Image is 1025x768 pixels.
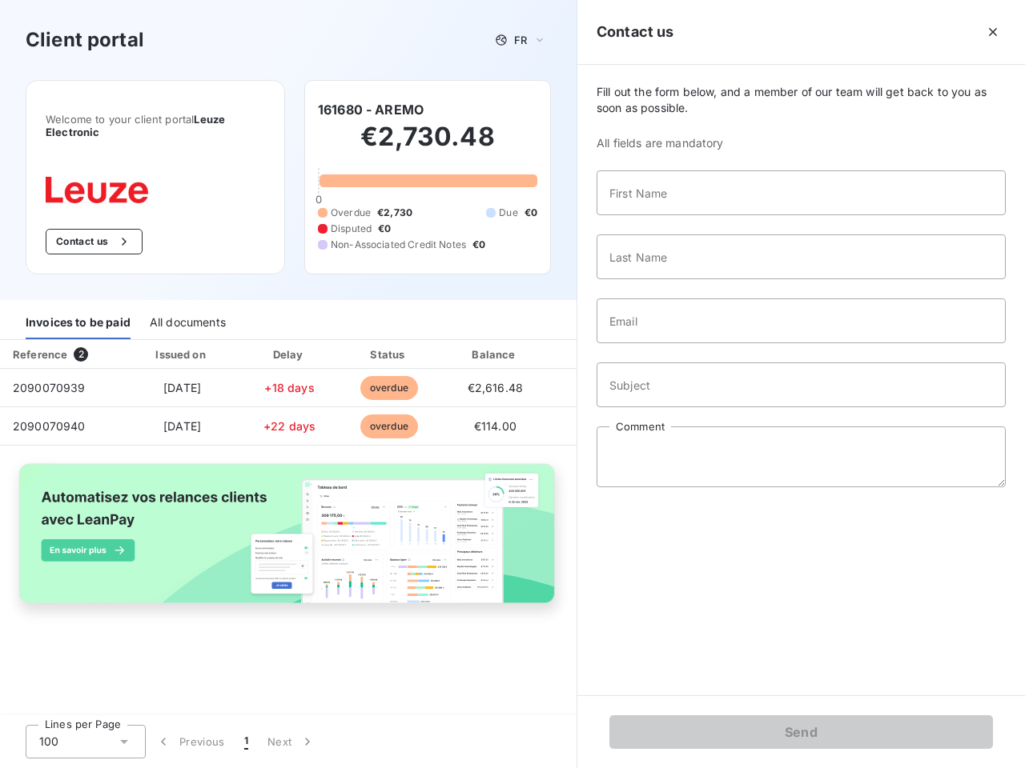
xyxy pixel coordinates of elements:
img: banner [6,455,570,626]
img: Company logo [46,177,148,203]
input: placeholder [597,234,1006,279]
h5: Contact us [597,21,674,43]
div: Reference [13,348,67,361]
span: €0 [378,222,391,236]
div: Status [341,346,436,362]
span: All fields are mandatory [597,135,1006,151]
span: 2 [74,347,88,362]
input: placeholder [597,298,1006,343]
span: Welcome to your client portal [46,113,265,138]
button: Previous [146,725,235,758]
span: 100 [39,734,58,750]
span: Fill out the form below, and a member of our team will get back to you as soon as possible. [597,84,1006,116]
h3: Client portal [26,26,144,54]
span: Leuze Electronic [46,113,225,138]
span: Non-Associated Credit Notes [331,238,466,252]
span: Disputed [331,222,372,236]
span: FR [514,34,527,46]
span: Overdue [331,206,371,220]
button: 1 [235,725,258,758]
span: €114.00 [474,419,517,433]
span: €0 [472,238,485,252]
span: €2,616.48 [468,381,523,394]
h2: €2,730.48 [318,121,537,169]
div: Issued on [127,346,237,362]
input: placeholder [597,170,1006,215]
button: Contact us [46,229,143,254]
div: Delay [244,346,336,362]
input: placeholder [597,362,1006,407]
h6: 161680 - AREMO [318,100,424,119]
span: 1 [244,734,248,750]
span: 2090070940 [13,419,86,433]
span: €0 [525,206,537,220]
div: Invoices to be paid [26,306,131,339]
span: [DATE] [163,381,201,394]
span: Due [499,206,517,220]
div: PDF [553,346,634,362]
button: Next [258,725,325,758]
div: Balance [443,346,547,362]
span: [DATE] [163,419,201,433]
span: +18 days [264,381,314,394]
span: €2,730 [377,206,412,220]
span: 0 [316,193,322,206]
span: overdue [360,414,418,438]
span: overdue [360,376,418,400]
span: +22 days [263,419,316,433]
span: 2090070939 [13,381,86,394]
button: Send [609,715,993,749]
div: All documents [150,306,226,339]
